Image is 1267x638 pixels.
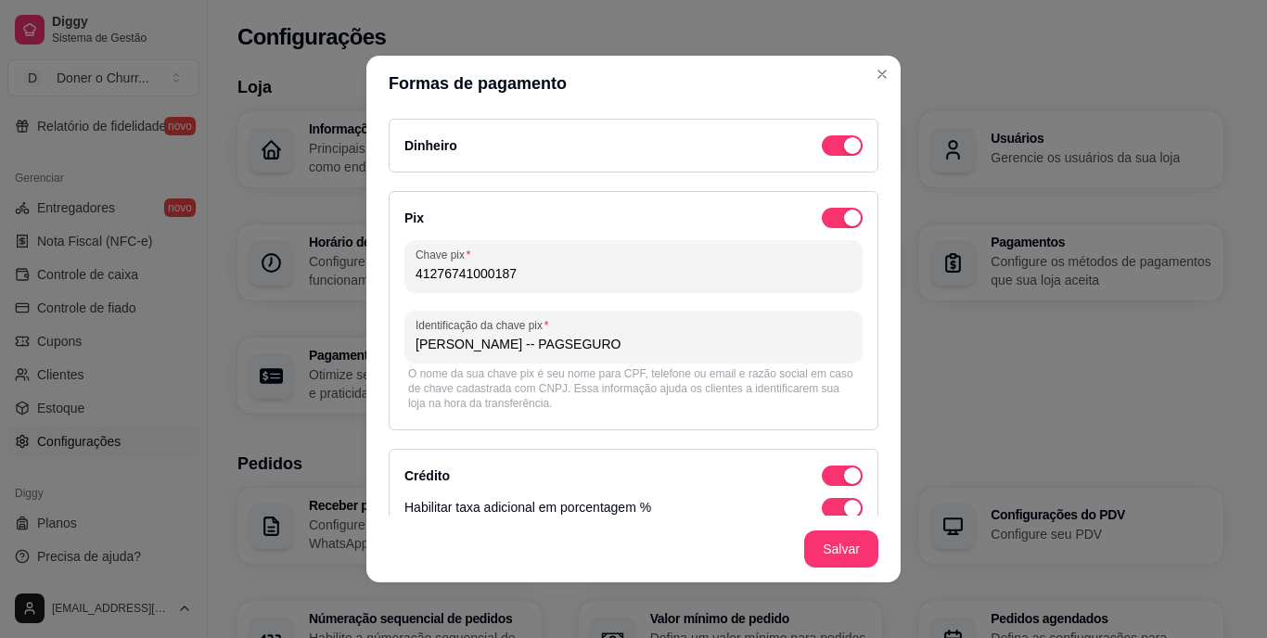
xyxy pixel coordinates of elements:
[404,498,651,518] p: Habilitar taxa adicional em porcentagem %
[404,138,457,153] label: Dinheiro
[366,56,901,111] header: Formas de pagamento
[404,468,450,483] label: Crédito
[867,59,897,89] button: Close
[416,264,851,283] input: Chave pix
[404,211,424,225] label: Pix
[804,530,878,568] button: Salvar
[416,335,851,353] input: Identificação da chave pix
[408,366,859,411] div: O nome da sua chave pix é seu nome para CPF, telefone ou email e razão social em caso de chave ca...
[416,317,555,333] label: Identificação da chave pix
[416,247,477,262] label: Chave pix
